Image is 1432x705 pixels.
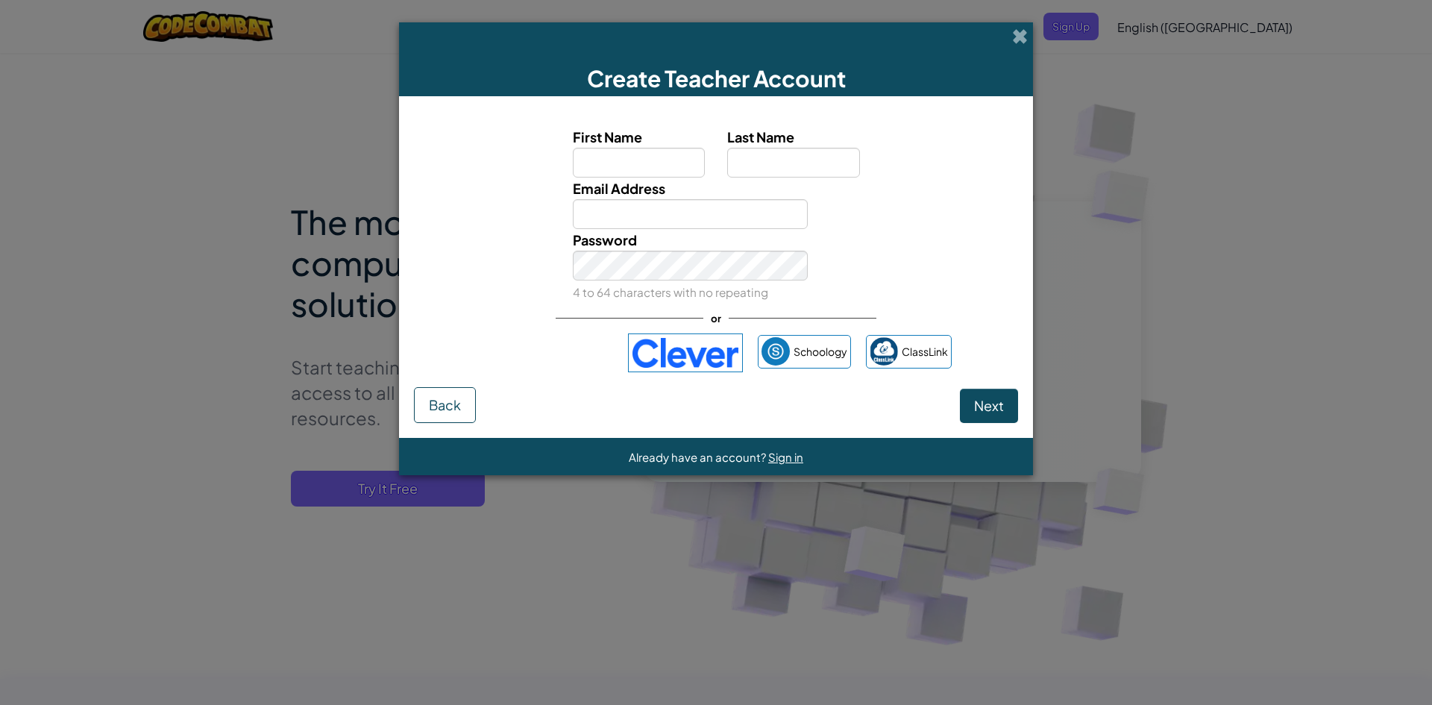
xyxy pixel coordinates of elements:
span: Create Teacher Account [587,64,846,93]
span: ClassLink [902,341,948,363]
span: First Name [573,128,642,145]
span: or [703,307,729,329]
span: Back [429,396,461,413]
iframe: Sign in with Google Button [474,336,621,369]
span: Already have an account? [629,450,768,464]
span: Email Address [573,180,665,197]
a: Sign in [768,450,803,464]
small: 4 to 64 characters with no repeating [573,285,768,299]
button: Back [414,387,476,423]
img: schoology.png [761,337,790,366]
span: Schoology [794,341,847,363]
span: Last Name [727,128,794,145]
span: Password [573,231,637,248]
button: Next [960,389,1018,423]
img: classlink-logo-small.png [870,337,898,366]
img: clever-logo-blue.png [628,333,743,372]
span: Next [974,397,1004,414]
